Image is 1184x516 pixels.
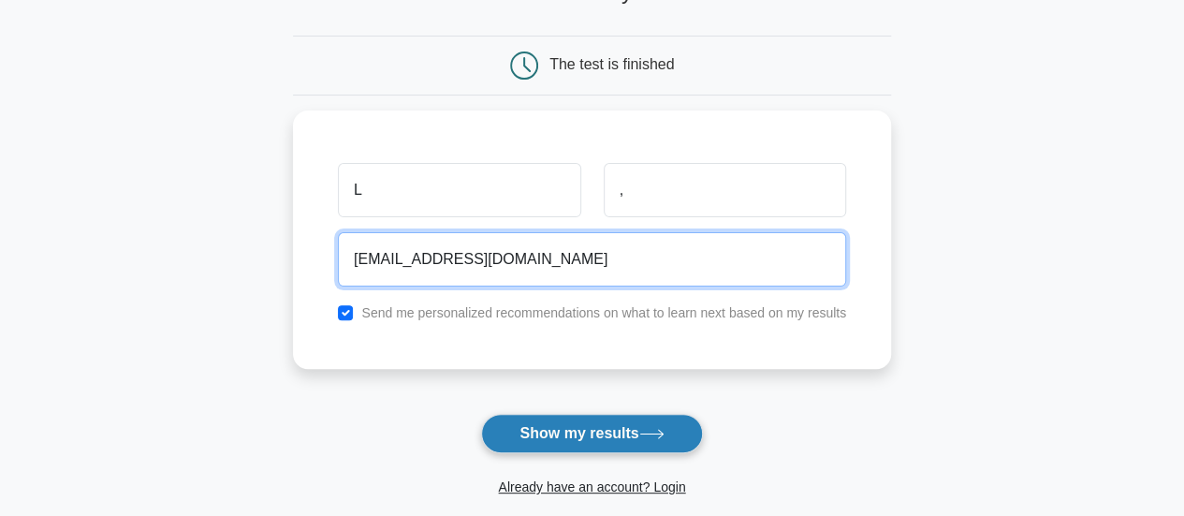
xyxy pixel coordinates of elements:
button: Show my results [481,414,702,453]
div: The test is finished [549,56,674,72]
input: First name [338,163,580,217]
input: Email [338,232,846,287]
input: Last name [604,163,846,217]
label: Send me personalized recommendations on what to learn next based on my results [361,305,846,320]
a: Already have an account? Login [498,479,685,494]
